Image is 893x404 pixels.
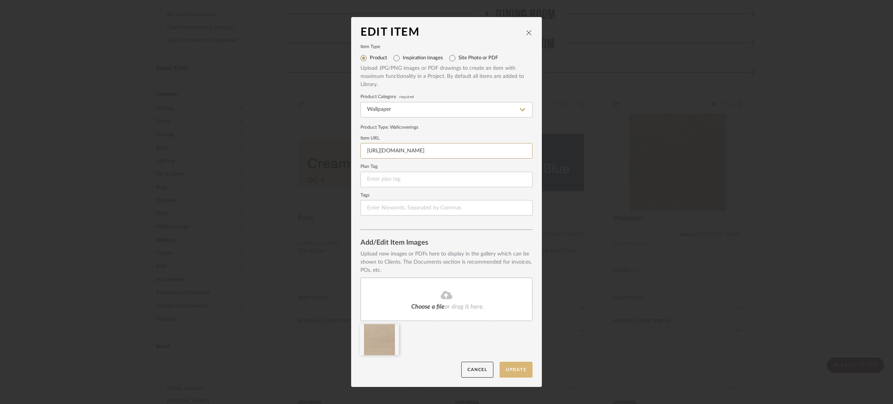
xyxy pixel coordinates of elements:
[445,304,484,310] span: or drag it here.
[360,200,533,216] input: Enter Keywords, Separated by Commas
[526,29,533,36] button: close
[500,362,533,378] button: Update
[399,95,414,98] span: required
[360,165,533,169] label: Plan Tag
[360,239,533,247] div: Add/Edit Item Images
[360,64,533,89] div: Upload JPG/PNG images or PDF drawings to create an item with maximum functionality in a Project. ...
[360,124,533,131] div: Product Type
[360,45,533,49] label: Item Type
[461,362,493,378] button: Cancel
[388,125,418,129] span: : Wallcoverings
[360,102,533,117] input: Type a category to search and select
[370,55,387,61] label: Product
[411,304,445,310] span: Choose a file
[360,52,533,64] mat-radio-group: Select item type
[403,55,443,61] label: Inspiration Images
[360,136,533,140] label: Item URL
[360,143,533,159] input: Enter URL
[360,26,526,39] div: Edit Item
[459,55,498,61] label: Site Photo or PDF
[360,95,533,99] label: Product Category
[360,193,533,197] label: Tags
[360,250,533,275] div: Upload new images or PDFs here to display in the gallery which can be shown to Clients. The Docum...
[360,172,533,187] input: Enter plan tag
